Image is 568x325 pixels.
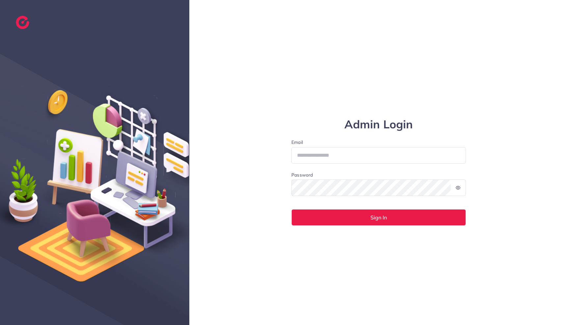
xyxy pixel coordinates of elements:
[291,139,466,146] label: Email
[291,118,466,131] h1: Admin Login
[16,16,29,29] img: logo
[291,209,466,226] button: Sign In
[291,172,313,178] label: Password
[370,215,387,220] span: Sign In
